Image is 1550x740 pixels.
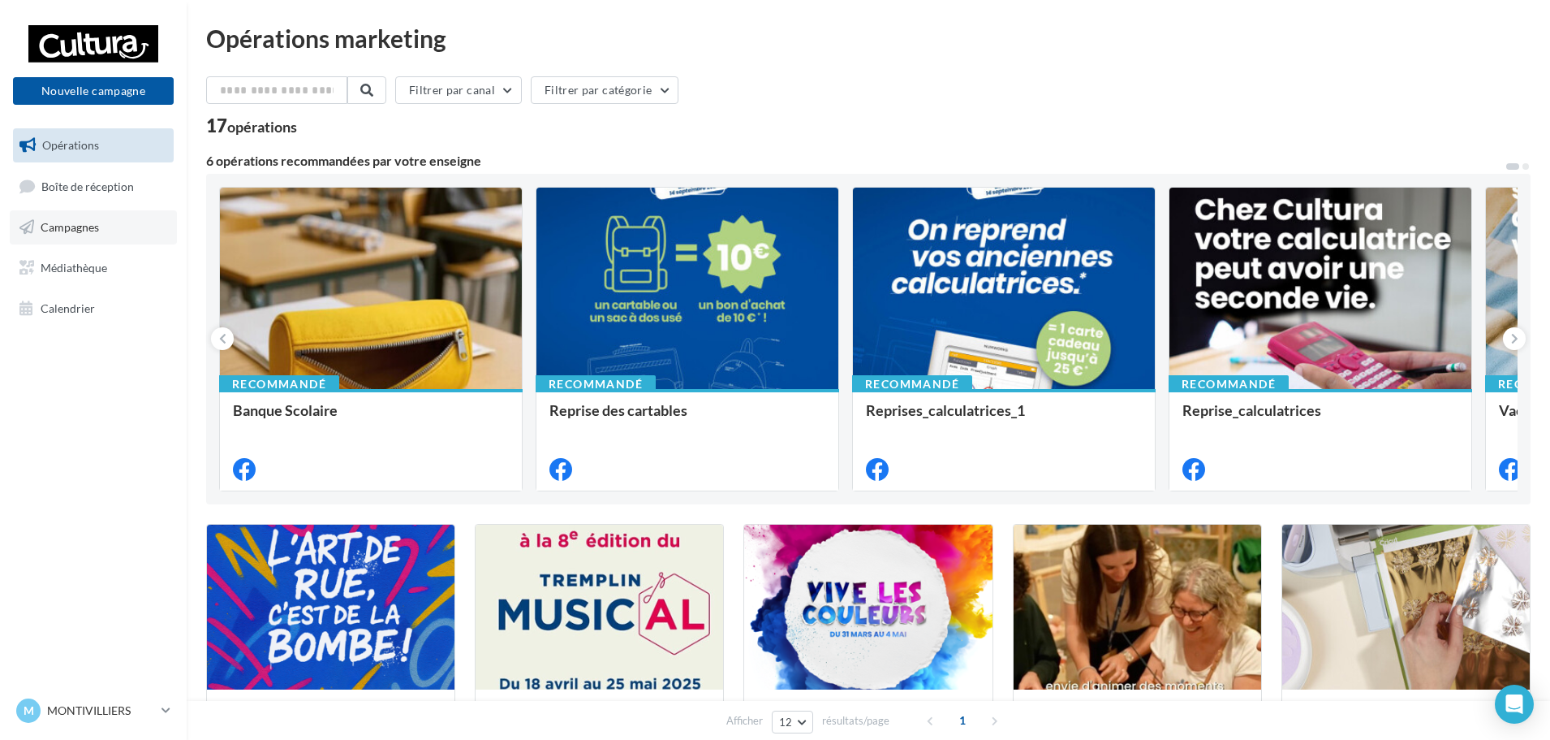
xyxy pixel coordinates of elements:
[206,26,1531,50] div: Opérations marketing
[772,711,813,734] button: 12
[41,220,99,234] span: Campagnes
[10,292,177,326] a: Calendrier
[47,703,155,719] p: MONTIVILLIERS
[227,119,297,134] div: opérations
[949,708,975,734] span: 1
[866,401,1025,419] span: Reprises_calculatrices_1
[779,716,793,729] span: 12
[852,375,972,393] div: Recommandé
[536,375,656,393] div: Recommandé
[10,210,177,245] a: Campagnes
[206,117,297,135] div: 17
[726,713,763,729] span: Afficher
[13,77,174,105] button: Nouvelle campagne
[1495,685,1534,724] div: Open Intercom Messenger
[549,401,687,419] span: Reprise des cartables
[233,401,338,419] span: Banque Scolaire
[206,154,1505,167] div: 6 opérations recommandées par votre enseigne
[395,76,522,104] button: Filtrer par canal
[41,301,95,314] span: Calendrier
[10,169,177,204] a: Boîte de réception
[41,179,134,193] span: Boîte de réception
[13,695,174,726] a: M MONTIVILLIERS
[41,261,107,275] span: Médiathèque
[10,128,177,162] a: Opérations
[42,138,99,152] span: Opérations
[531,76,678,104] button: Filtrer par catégorie
[822,713,889,729] span: résultats/page
[219,375,339,393] div: Recommandé
[10,251,177,285] a: Médiathèque
[24,703,34,719] span: M
[1182,401,1321,419] span: Reprise_calculatrices
[1169,375,1289,393] div: Recommandé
